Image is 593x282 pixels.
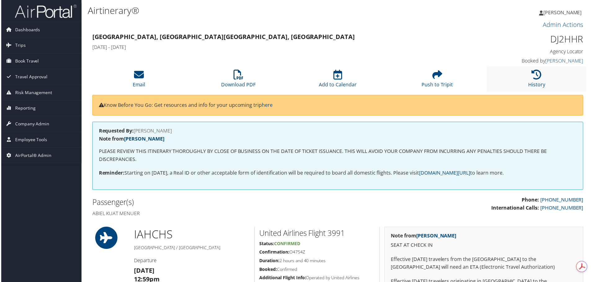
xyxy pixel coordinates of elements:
p: SEAT AT CHECK IN [391,242,578,250]
span: Confirmed [274,242,300,248]
span: AirPortal® Admin [14,148,51,164]
strong: Confirmation: [259,250,289,256]
h5: 2 hours and 40 minutes [259,259,375,265]
strong: Additional Flight Info: [259,276,306,282]
h4: Agency Locator [468,48,585,55]
p: Know Before You Go: Get resources and info for your upcoming trip [98,102,578,110]
span: Book Travel [14,54,38,69]
strong: [GEOGRAPHIC_DATA], [GEOGRAPHIC_DATA] [GEOGRAPHIC_DATA], [GEOGRAPHIC_DATA] [91,33,355,41]
a: [PERSON_NAME] [540,3,589,22]
strong: Note from [391,233,457,240]
h1: Airtinerary® [87,4,422,17]
a: Push to Tripit [422,73,454,88]
span: Risk Management [14,85,51,101]
h5: O47S4Z [259,250,375,256]
a: Add to Calendar [319,73,357,88]
h5: Operated by United Airlines [259,276,375,282]
a: here [262,102,273,109]
span: Reporting [14,101,34,116]
h5: [GEOGRAPHIC_DATA] / [GEOGRAPHIC_DATA] [133,246,250,252]
span: Trips [14,38,25,53]
strong: Reminder: [98,170,124,177]
p: Effective [DATE] travelers from the [GEOGRAPHIC_DATA] to the [GEOGRAPHIC_DATA] will need an ETA (... [391,257,578,272]
h4: [DATE] - [DATE] [91,44,459,51]
a: [PHONE_NUMBER] [542,197,585,204]
strong: Duration: [259,259,279,265]
h1: DJ2HHR [468,33,585,46]
p: PLEASE REVIEW THIS ITINERARY THOROUGHLY BY CLOSE OF BUSINESS ON THE DATE OF TICKET ISSUANCE. THIS... [98,148,578,164]
h2: Passenger(s) [91,198,333,208]
strong: Requested By: [98,128,133,135]
h4: Booked by [468,58,585,64]
a: Admin Actions [544,20,585,29]
a: [PHONE_NUMBER] [542,205,585,212]
h2: United Airlines Flight 3991 [259,229,375,239]
a: [PERSON_NAME] [546,58,585,64]
a: History [529,73,546,88]
strong: Booked: [259,267,277,273]
strong: [DATE] [133,267,154,276]
span: [PERSON_NAME] [545,9,583,16]
a: [PERSON_NAME] [123,136,164,143]
span: Employee Tools [14,132,46,148]
h4: [PERSON_NAME] [98,129,578,134]
img: airportal-logo.png [14,4,76,19]
span: Travel Approval [14,69,47,85]
h4: Abiel kuat Menuer [91,211,333,218]
p: Starting on [DATE], a Real ID or other acceptable form of identification will be required to boar... [98,170,578,178]
span: Company Admin [14,117,48,132]
a: [PERSON_NAME] [417,233,457,240]
a: Email [132,73,145,88]
a: Download PDF [221,73,256,88]
span: Dashboards [14,22,39,37]
a: [DOMAIN_NAME][URL] [420,170,471,177]
strong: Status: [259,242,274,248]
h1: IAH CHS [133,228,250,243]
h4: Departure [133,258,250,265]
h5: Confirmed [259,267,375,274]
strong: Phone: [523,197,540,204]
strong: Note from [98,136,164,143]
strong: International Calls: [492,205,540,212]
